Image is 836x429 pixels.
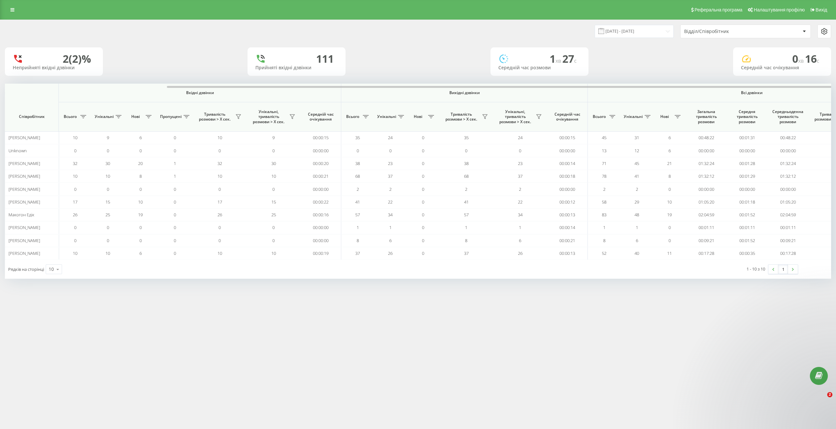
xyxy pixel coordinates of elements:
[547,234,588,247] td: 00:00:21
[767,221,808,234] td: 00:01:11
[519,238,521,243] span: 6
[767,247,808,260] td: 00:17:28
[105,160,110,166] span: 30
[602,212,606,218] span: 83
[422,199,424,205] span: 0
[636,224,638,230] span: 1
[422,224,424,230] span: 0
[139,135,142,140] span: 6
[767,170,808,183] td: 01:32:12
[422,148,424,154] span: 0
[271,173,276,179] span: 10
[388,173,393,179] span: 37
[74,148,76,154] span: 0
[62,114,78,119] span: Всього
[74,186,76,192] span: 0
[139,148,142,154] span: 0
[731,109,763,124] span: Середня тривалість розмови
[217,173,222,179] span: 10
[591,114,607,119] span: Всього
[635,250,639,256] span: 40
[518,160,522,166] span: 23
[357,186,359,192] span: 2
[465,186,467,192] span: 2
[389,224,392,230] span: 1
[547,170,588,183] td: 00:00:18
[127,114,144,119] span: Нові
[8,238,40,243] span: [PERSON_NAME]
[816,7,827,12] span: Вихід
[636,238,638,243] span: 6
[464,160,469,166] span: 38
[255,65,338,71] div: Прийняті вхідні дзвінки
[139,186,142,192] span: 0
[464,135,469,140] span: 35
[388,160,393,166] span: 23
[686,196,727,208] td: 01:05:20
[105,173,110,179] span: 10
[498,65,581,71] div: Середній час розмови
[272,186,275,192] span: 0
[727,183,767,195] td: 00:00:00
[602,199,606,205] span: 58
[727,196,767,208] td: 00:01:18
[602,148,606,154] span: 13
[357,224,359,230] span: 1
[8,212,34,218] span: Макогон Едік
[250,109,287,124] span: Унікальні, тривалість розмови > Х сек.
[357,238,359,243] span: 8
[422,250,424,256] span: 0
[767,234,808,247] td: 00:09:21
[727,144,767,157] td: 00:00:00
[174,173,176,179] span: 1
[442,112,480,122] span: Тривалість розмови > Х сек.
[388,250,393,256] span: 26
[668,135,671,140] span: 6
[686,170,727,183] td: 01:32:12
[107,238,109,243] span: 0
[547,183,588,195] td: 00:00:00
[300,170,341,183] td: 00:00:21
[635,135,639,140] span: 31
[73,212,77,218] span: 26
[778,265,788,274] a: 1
[686,247,727,260] td: 00:17:28
[300,234,341,247] td: 00:00:00
[668,238,671,243] span: 0
[602,135,606,140] span: 45
[218,186,221,192] span: 0
[389,186,392,192] span: 2
[547,196,588,208] td: 00:00:12
[174,199,176,205] span: 0
[271,199,276,205] span: 15
[465,238,467,243] span: 8
[422,173,424,179] span: 0
[519,186,521,192] span: 2
[300,183,341,195] td: 00:00:00
[691,109,722,124] span: Загальна тривалість розмови
[555,57,562,64] span: хв
[217,135,222,140] span: 10
[138,212,143,218] span: 19
[13,65,95,71] div: Неприйняті вхідні дзвінки
[105,250,110,256] span: 10
[355,212,360,218] span: 57
[817,57,819,64] span: c
[389,238,392,243] span: 6
[464,250,469,256] span: 37
[8,250,40,256] span: [PERSON_NAME]
[667,250,672,256] span: 11
[174,238,176,243] span: 0
[814,392,829,408] iframe: Intercom live chat
[695,7,743,12] span: Реферальна програма
[772,109,803,124] span: Середньоденна тривалість розмови
[464,173,469,179] span: 68
[668,173,671,179] span: 8
[805,52,819,66] span: 16
[105,212,110,218] span: 25
[107,135,109,140] span: 9
[355,135,360,140] span: 35
[218,224,221,230] span: 0
[519,224,521,230] span: 1
[139,250,142,256] span: 6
